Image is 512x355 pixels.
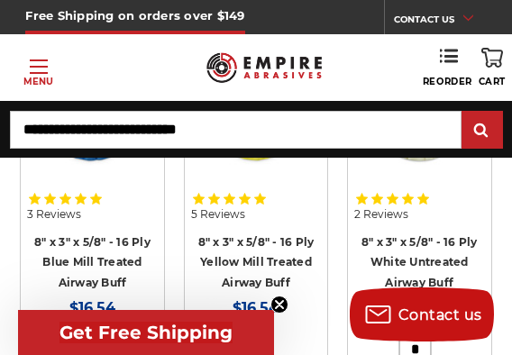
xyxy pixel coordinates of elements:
span: 3 Reviews [27,209,81,220]
a: 8" x 3" x 5/8" - 16 Ply Blue Mill Treated Airway Buff [34,235,151,289]
span: 5 Reviews [191,209,245,220]
span: Toggle menu [30,66,48,68]
span: Reorder [423,76,472,87]
a: Cart [479,48,506,87]
span: $16.54 [69,299,115,316]
a: Reorder [423,48,472,87]
a: 8" x 3" x 5/8" - 16 Ply White Untreated Airway Buff [361,235,478,289]
span: Get Free Shipping [59,322,233,343]
span: Cart [479,76,506,87]
span: $16.54 [233,299,279,316]
a: CONTACT US [394,9,487,34]
img: Empire Abrasives [206,45,322,90]
button: Close teaser [270,296,288,314]
span: Contact us [398,306,482,323]
button: Contact us [350,287,494,341]
p: Menu [23,75,53,88]
a: 8" x 3" x 5/8" - 16 Ply Yellow Mill Treated Airway Buff [198,235,315,289]
span: 2 Reviews [354,209,408,220]
div: Get Free ShippingClose teaser [18,310,274,355]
